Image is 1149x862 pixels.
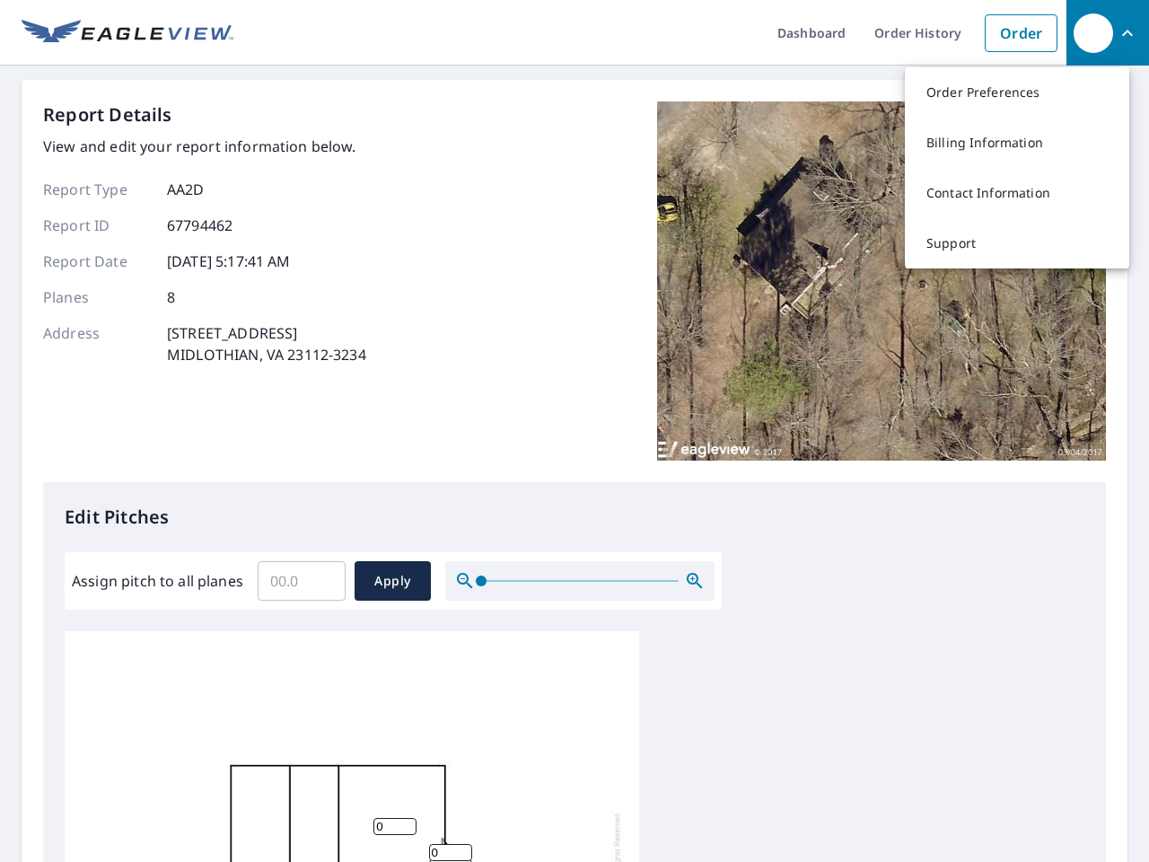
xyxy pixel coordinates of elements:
p: Report Details [43,101,172,128]
p: Address [43,322,151,365]
label: Assign pitch to all planes [72,570,243,592]
p: Edit Pitches [65,504,1084,531]
p: 8 [167,286,175,308]
p: 67794462 [167,215,232,236]
a: Order Preferences [905,67,1129,118]
p: [STREET_ADDRESS] MIDLOTHIAN, VA 23112-3234 [167,322,366,365]
a: Order [985,14,1057,52]
img: Top image [657,101,1106,461]
a: Billing Information [905,118,1129,168]
p: Planes [43,286,151,308]
p: Report Type [43,179,151,200]
p: View and edit your report information below. [43,136,366,157]
p: [DATE] 5:17:41 AM [167,251,291,272]
input: 00.0 [258,556,346,606]
img: EV Logo [22,20,233,47]
a: Support [905,218,1129,268]
p: AA2D [167,179,205,200]
p: Report Date [43,251,151,272]
p: Report ID [43,215,151,236]
button: Apply [355,561,431,601]
a: Contact Information [905,168,1129,218]
span: Apply [369,570,417,593]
